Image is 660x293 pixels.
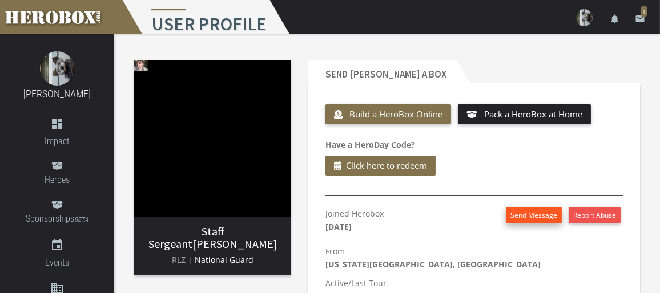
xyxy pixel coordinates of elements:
[195,254,253,265] span: National Guard
[325,245,623,271] p: From
[23,88,91,100] a: [PERSON_NAME]
[325,104,451,124] button: Build a HeroBox Online
[40,51,74,86] img: image
[641,6,647,17] span: 1
[134,60,291,217] img: image
[308,60,457,83] h2: Send [PERSON_NAME] a Box
[325,207,384,233] p: Joined Herobox
[148,224,224,251] span: Staff Sergeant
[346,158,427,173] span: Click here to redeem
[325,259,541,270] b: [US_STATE][GEOGRAPHIC_DATA], [GEOGRAPHIC_DATA]
[458,104,591,124] button: Pack a HeroBox at Home
[349,108,442,120] span: Build a HeroBox Online
[576,9,593,26] img: user-image
[325,221,352,232] b: [DATE]
[635,14,645,24] i: email
[325,156,436,176] button: Click here to redeem
[325,139,415,150] b: Have a HeroDay Code?
[75,216,88,223] small: BETA
[569,207,621,223] button: Report Abuse
[506,207,562,223] button: Send Message
[143,225,282,250] h3: [PERSON_NAME]
[610,14,620,24] i: notifications
[484,108,582,120] span: Pack a HeroBox at Home
[172,254,192,265] span: RLZ |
